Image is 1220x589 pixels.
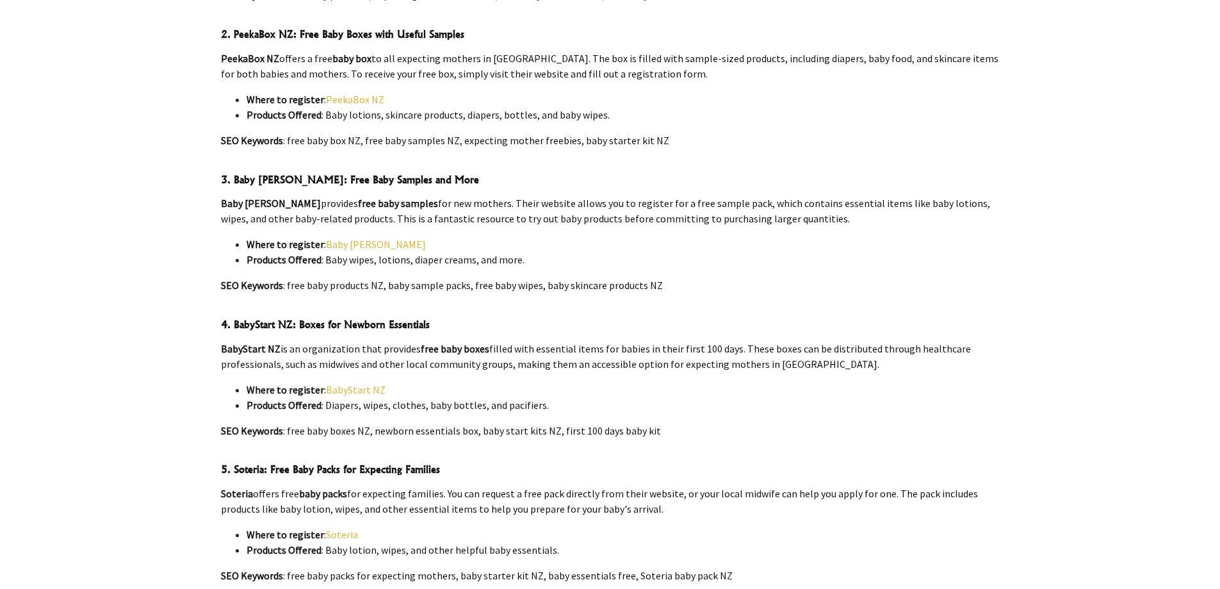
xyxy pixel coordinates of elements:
p: : free baby box NZ, free baby samples NZ, expecting mother freebies, baby starter kit NZ [221,133,1000,148]
strong: Where to register [247,528,324,541]
li: : Baby lotion, wipes, and other helpful baby essentials. [247,542,1000,558]
strong: 2. PeekaBox NZ: Free Baby Boxes with Useful Samples [221,28,464,40]
p: is an organization that provides filled with essential items for babies in their first 100 days. ... [221,341,1000,372]
strong: baby box [332,52,371,65]
li: : Diapers, wipes, clothes, baby bottles, and pacifiers. [247,397,1000,413]
strong: BabyStart NZ [221,342,281,355]
a: Soteria [326,528,358,541]
p: : free baby packs for expecting mothers, baby starter kit NZ, baby essentials free, Soteria baby ... [221,568,1000,583]
li: : [247,236,1000,252]
strong: baby packs [299,487,347,500]
a: PeekaBox NZ [326,93,384,106]
p: offers free for expecting families. You can request a free pack directly from their website, or y... [221,486,1000,517]
strong: Baby [PERSON_NAME] [221,197,321,210]
strong: Products Offered [247,543,321,556]
strong: 3. Baby [PERSON_NAME]: Free Baby Samples and More [221,173,479,186]
strong: 4. BabyStart NZ: Boxes for Newborn Essentials [221,318,430,331]
p: offers a free to all expecting mothers in [GEOGRAPHIC_DATA]. The box is filled with sample-sized ... [221,51,1000,81]
li: : [247,527,1000,542]
p: : free baby products NZ, baby sample packs, free baby wipes, baby skincare products NZ [221,278,1000,293]
a: Baby [PERSON_NAME] [326,238,426,251]
strong: Where to register [247,238,324,251]
a: BabyStart NZ [326,383,386,396]
strong: SEO Keywords [221,279,283,292]
strong: Where to register [247,93,324,106]
strong: Products Offered [247,253,321,266]
strong: Soteria [221,487,253,500]
p: provides for new mothers. Their website allows you to register for a free sample pack, which cont... [221,195,1000,226]
p: : free baby boxes NZ, newborn essentials box, baby start kits NZ, first 100 days baby kit [221,423,1000,438]
li: : Baby lotions, skincare products, diapers, bottles, and baby wipes. [247,107,1000,122]
strong: Where to register [247,383,324,396]
li: : [247,382,1000,397]
strong: PeekaBox NZ [221,52,279,65]
strong: SEO Keywords [221,134,283,147]
strong: 5. Soteria: Free Baby Packs for Expecting Families [221,463,440,476]
strong: SEO Keywords [221,569,283,582]
strong: SEO Keywords [221,424,283,437]
strong: free baby samples [358,197,438,210]
strong: Products Offered [247,108,321,121]
li: : Baby wipes, lotions, diaper creams, and more. [247,252,1000,267]
li: : [247,92,1000,107]
strong: free baby boxes [421,342,489,355]
strong: Products Offered [247,399,321,411]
